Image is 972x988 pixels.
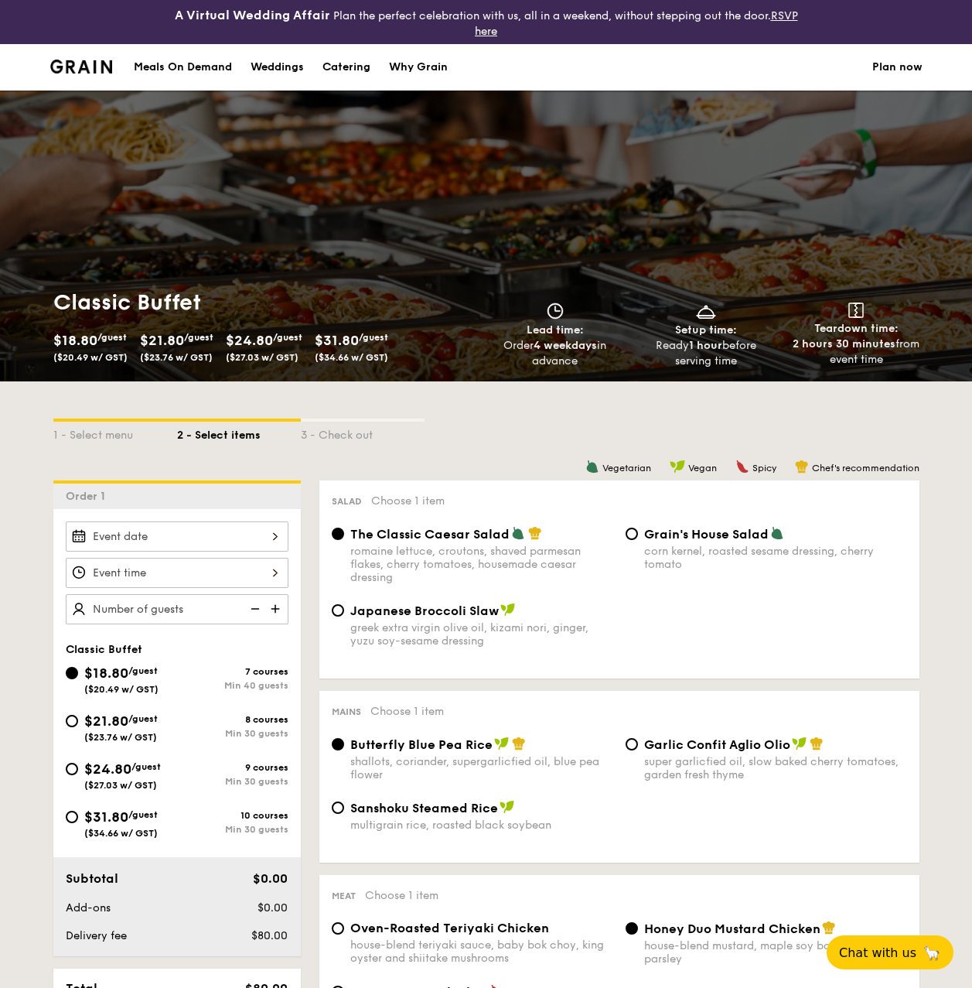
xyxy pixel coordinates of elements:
[177,762,288,773] div: 9 courses
[66,811,78,823] input: $31.80/guest($34.66 w/ GST)10 coursesMin 30 guests
[795,460,809,473] img: icon-chef-hat.a58ddaea.svg
[66,901,111,914] span: Add-ons
[84,828,158,839] span: ($34.66 w/ GST)
[242,594,265,624] img: icon-reduce.1d2dbef1.svg
[839,945,916,960] span: Chat with us
[359,332,388,343] span: /guest
[265,594,288,624] img: icon-add.58712e84.svg
[315,352,388,363] span: ($34.66 w/ GST)
[371,494,445,508] span: Choose 1 item
[585,460,599,473] img: icon-vegetarian.fe4039eb.svg
[97,332,127,343] span: /guest
[66,871,118,886] span: Subtotal
[644,737,790,752] span: Garlic Confit Aglio Olio
[257,901,288,914] span: $0.00
[177,680,288,691] div: Min 40 guests
[500,603,516,617] img: icon-vegan.f8ff3823.svg
[66,643,142,656] span: Classic Buffet
[602,463,651,473] span: Vegetarian
[792,737,807,750] img: icon-vegan.f8ff3823.svg
[752,463,776,473] span: Spicy
[66,490,111,503] span: Order 1
[177,810,288,821] div: 10 courses
[66,715,78,727] input: $21.80/guest($23.76 w/ GST)8 coursesMin 30 guests
[66,929,127,942] span: Delivery fee
[534,339,597,352] strong: 4 weekdays
[253,871,288,886] span: $0.00
[688,463,717,473] span: Vegan
[177,728,288,739] div: Min 30 guests
[644,921,820,936] span: Honey Duo Mustard Chicken
[350,545,613,584] div: romaine lettuce, croutons, shaved parmesan flakes, cherry tomatoes, housemade caesar dressing
[177,714,288,725] div: 8 courses
[128,809,158,820] span: /guest
[50,60,113,74] a: Logotype
[140,352,213,363] span: ($23.76 w/ GST)
[313,44,380,91] a: Catering
[50,60,113,74] img: Grain
[131,761,161,772] span: /guest
[134,44,232,91] div: Meals On Demand
[636,338,775,369] div: Ready before serving time
[626,922,638,935] input: Honey Duo Mustard Chickenhouse-blend mustard, maple soy baked potato, parsley
[486,338,625,369] div: Order in advance
[793,337,895,350] strong: 2 hours 30 minutes
[389,44,448,91] div: Why Grain
[322,44,370,91] div: Catering
[332,922,344,935] input: Oven-Roasted Teriyaki Chickenhouse-blend teriyaki sauce, baby bok choy, king oyster and shiitake ...
[511,526,525,540] img: icon-vegetarian.fe4039eb.svg
[787,337,926,368] div: from event time
[177,666,288,677] div: 7 courses
[128,665,158,676] span: /guest
[626,528,638,540] input: Grain's House Saladcorn kernel, roasted sesame dressing, cherry tomato
[770,526,784,540] img: icon-vegetarian.fe4039eb.svg
[350,938,613,965] div: house-blend teriyaki sauce, baby bok choy, king oyster and shiitake mushrooms
[812,463,919,473] span: Chef's recommendation
[226,352,298,363] span: ($27.03 w/ GST)
[332,738,344,750] input: Butterfly Blue Pea Riceshallots, coriander, supergarlicfied oil, blue pea flower
[332,604,344,617] input: Japanese Broccoli Slawgreek extra virgin olive oil, kizami nori, ginger, yuzu soy-sesame dressing
[735,460,749,473] img: icon-spicy.37a8142b.svg
[370,705,444,718] span: Choose 1 item
[644,545,907,571] div: corn kernel, roasted sesame dressing, cherry tomato
[689,339,722,352] strong: 1 hour
[184,332,213,343] span: /guest
[177,824,288,835] div: Min 30 guests
[350,527,510,542] span: The Classic Caesar Salad
[53,352,128,363] span: ($20.49 w/ GST)
[527,323,584,337] span: Lead time:
[251,44,304,91] div: Weddings
[810,737,824,750] img: icon-chef-hat.a58ddaea.svg
[66,667,78,679] input: $18.80/guest($20.49 w/ GST)7 coursesMin 40 guests
[500,800,515,814] img: icon-vegan.f8ff3823.svg
[84,809,128,826] span: $31.80
[84,780,157,791] span: ($27.03 w/ GST)
[822,921,836,935] img: icon-chef-hat.a58ddaea.svg
[332,706,361,717] span: Mains
[694,303,718,320] img: icon-dish.430c3a2e.svg
[53,289,480,316] h1: Classic Buffet
[350,755,613,781] div: shallots, coriander, supergarlicfied oil, blue pea flower
[140,332,184,349] span: $21.80
[644,755,907,781] div: super garlicfied oil, slow baked cherry tomatoes, garden fresh thyme
[301,422,425,443] div: 3 - Check out
[827,935,953,969] button: Chat with us🦙
[66,594,288,624] input: Number of guests
[350,819,613,832] div: multigrain rice, roasted black soybean
[350,921,549,935] span: Oven-Roasted Teriyaki Chicken
[494,737,510,750] img: icon-vegan.f8ff3823.svg
[350,621,613,648] div: greek extra virgin olive oil, kizami nori, ginger, yuzu soy-sesame dressing
[84,713,128,730] span: $21.80
[128,713,158,724] span: /guest
[365,889,438,902] span: Choose 1 item
[644,939,907,966] div: house-blend mustard, maple soy baked potato, parsley
[528,526,542,540] img: icon-chef-hat.a58ddaea.svg
[350,801,498,815] span: Sanshoku Steamed Rice
[226,332,273,349] span: $24.80
[177,422,301,443] div: 2 - Select items
[66,558,288,588] input: Event time
[350,603,499,618] span: Japanese Broccoli Slaw
[175,6,330,25] h4: A Virtual Wedding Affair
[162,6,810,38] div: Plan the perfect celebration with us, all in a weekend, without stepping out the door.
[350,737,493,752] span: Butterfly Blue Pea Rice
